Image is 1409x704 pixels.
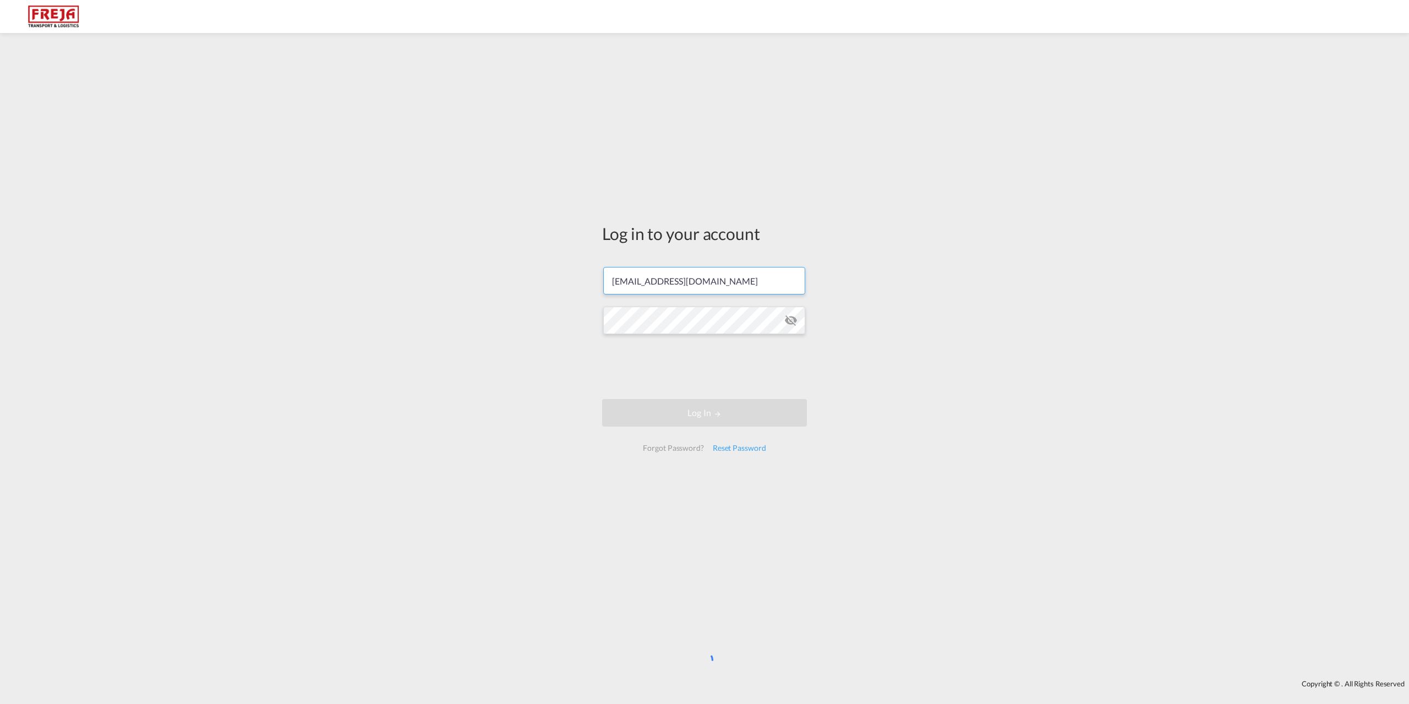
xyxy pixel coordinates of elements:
div: Reset Password [708,438,771,458]
div: Log in to your account [602,222,807,245]
md-icon: icon-eye-off [784,314,798,327]
div: Forgot Password? [638,438,708,458]
button: LOGIN [602,399,807,427]
img: 586607c025bf11f083711d99603023e7.png [17,4,91,29]
input: Enter email/phone number [603,267,805,294]
iframe: reCAPTCHA [621,345,788,388]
